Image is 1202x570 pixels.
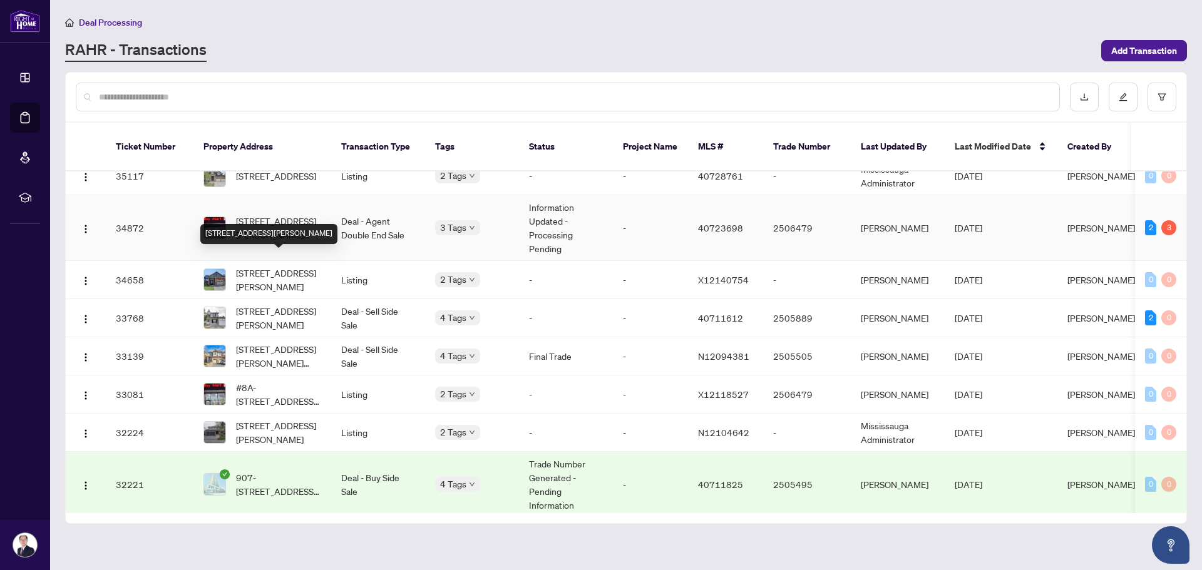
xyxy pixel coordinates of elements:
[1161,220,1176,235] div: 3
[955,140,1031,153] span: Last Modified Date
[440,425,466,439] span: 2 Tags
[1158,93,1166,101] span: filter
[236,380,321,408] span: #8A-[STREET_ADDRESS][PERSON_NAME][PERSON_NAME]
[851,452,945,517] td: [PERSON_NAME]
[519,375,613,414] td: -
[1145,272,1156,287] div: 0
[106,157,193,195] td: 35117
[688,123,763,171] th: MLS #
[331,299,425,337] td: Deal - Sell Side Sale
[440,387,466,401] span: 2 Tags
[236,214,321,242] span: [STREET_ADDRESS][PERSON_NAME][PERSON_NAME]
[851,157,945,195] td: Mississauga Administrator
[519,261,613,299] td: -
[76,384,96,404] button: Logo
[1145,349,1156,364] div: 0
[204,307,225,328] img: thumbnail-img
[763,414,851,452] td: -
[851,299,945,337] td: [PERSON_NAME]
[519,157,613,195] td: -
[331,157,425,195] td: Listing
[613,195,688,261] td: -
[613,157,688,195] td: -
[519,452,613,517] td: Trade Number Generated - Pending Information
[425,123,519,171] th: Tags
[106,195,193,261] td: 34872
[1067,170,1135,181] span: [PERSON_NAME]
[955,170,982,181] span: [DATE]
[81,429,91,439] img: Logo
[519,299,613,337] td: -
[1145,477,1156,492] div: 0
[76,346,96,366] button: Logo
[1080,93,1089,101] span: download
[331,123,425,171] th: Transaction Type
[236,304,321,332] span: [STREET_ADDRESS][PERSON_NAME]
[331,261,425,299] td: Listing
[955,274,982,285] span: [DATE]
[519,414,613,452] td: -
[955,312,982,323] span: [DATE]
[440,477,466,491] span: 4 Tags
[613,261,688,299] td: -
[851,123,945,171] th: Last Updated By
[204,217,225,238] img: thumbnail-img
[1161,168,1176,183] div: 0
[469,481,475,487] span: down
[955,479,982,490] span: [DATE]
[1067,222,1135,233] span: [PERSON_NAME]
[1161,425,1176,440] div: 0
[763,375,851,414] td: 2506479
[331,195,425,261] td: Deal - Agent Double End Sale
[204,345,225,367] img: thumbnail-img
[519,195,613,261] td: Information Updated - Processing Pending
[1145,425,1156,440] div: 0
[79,17,142,28] span: Deal Processing
[469,173,475,179] span: down
[81,276,91,286] img: Logo
[698,479,743,490] span: 40711825
[763,452,851,517] td: 2505495
[1148,83,1176,111] button: filter
[204,269,225,290] img: thumbnail-img
[1161,272,1176,287] div: 0
[763,337,851,375] td: 2505505
[81,224,91,234] img: Logo
[851,375,945,414] td: [PERSON_NAME]
[204,422,225,443] img: thumbnail-img
[698,274,749,285] span: X12140754
[331,414,425,452] td: Listing
[440,272,466,287] span: 2 Tags
[763,157,851,195] td: -
[331,375,425,414] td: Listing
[469,277,475,283] span: down
[851,337,945,375] td: [PERSON_NAME]
[106,299,193,337] td: 33768
[81,314,91,324] img: Logo
[613,375,688,414] td: -
[76,270,96,290] button: Logo
[1067,389,1135,400] span: [PERSON_NAME]
[613,452,688,517] td: -
[106,414,193,452] td: 32224
[440,168,466,183] span: 2 Tags
[440,310,466,325] span: 4 Tags
[698,427,749,438] span: N12104642
[106,375,193,414] td: 33081
[613,337,688,375] td: -
[469,315,475,321] span: down
[1111,41,1177,61] span: Add Transaction
[698,170,743,181] span: 40728761
[236,419,321,446] span: [STREET_ADDRESS][PERSON_NAME]
[76,166,96,186] button: Logo
[76,308,96,328] button: Logo
[1161,310,1176,325] div: 0
[106,452,193,517] td: 32221
[10,9,40,33] img: logo
[76,422,96,442] button: Logo
[763,261,851,299] td: -
[236,342,321,370] span: [STREET_ADDRESS][PERSON_NAME][PERSON_NAME]
[1067,479,1135,490] span: [PERSON_NAME]
[331,337,425,375] td: Deal - Sell Side Sale
[1070,83,1099,111] button: download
